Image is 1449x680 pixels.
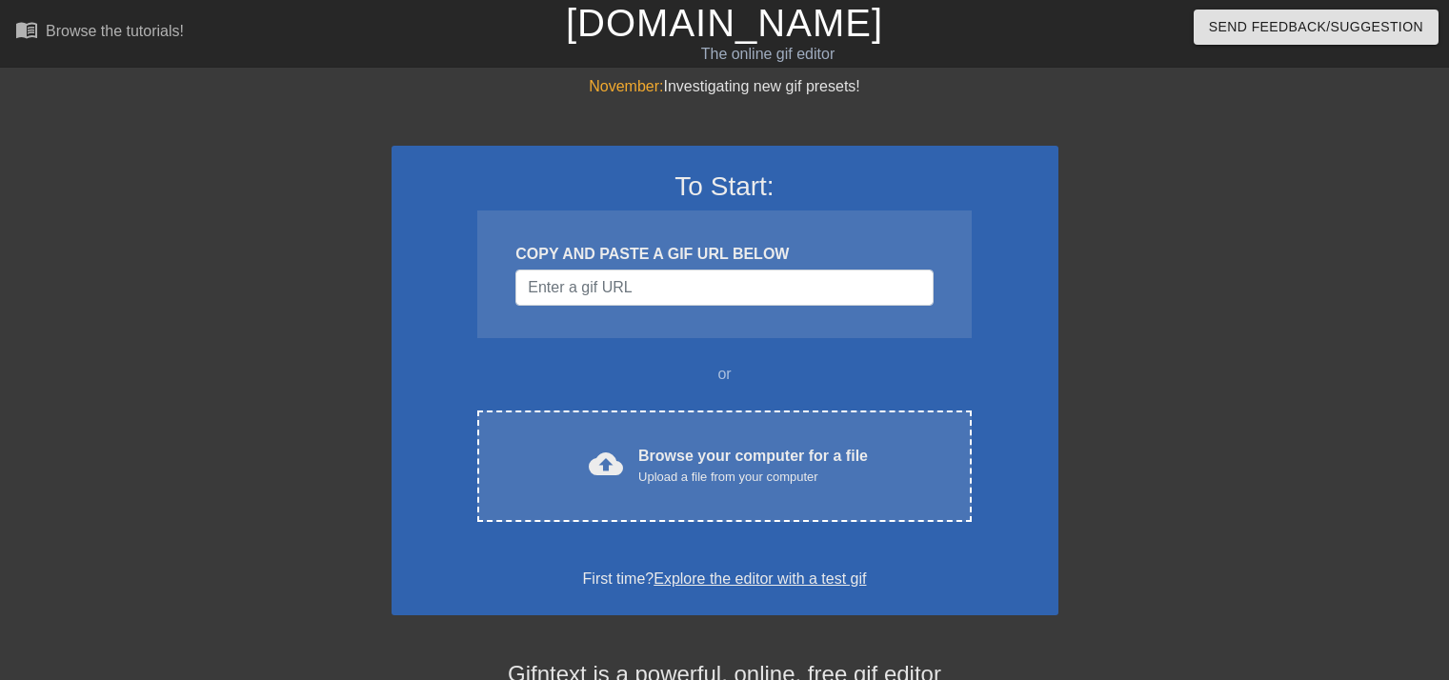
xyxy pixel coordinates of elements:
[15,18,38,41] span: menu_book
[416,170,1034,203] h3: To Start:
[493,43,1043,66] div: The online gif editor
[589,78,663,94] span: November:
[15,18,184,48] a: Browse the tutorials!
[515,270,933,306] input: Username
[1194,10,1439,45] button: Send Feedback/Suggestion
[515,243,933,266] div: COPY AND PASTE A GIF URL BELOW
[638,468,868,487] div: Upload a file from your computer
[1209,15,1423,39] span: Send Feedback/Suggestion
[392,75,1058,98] div: Investigating new gif presets!
[589,447,623,481] span: cloud_upload
[654,570,866,587] a: Explore the editor with a test gif
[46,23,184,39] div: Browse the tutorials!
[566,2,883,44] a: [DOMAIN_NAME]
[441,363,1009,386] div: or
[416,568,1034,590] div: First time?
[638,445,868,487] div: Browse your computer for a file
